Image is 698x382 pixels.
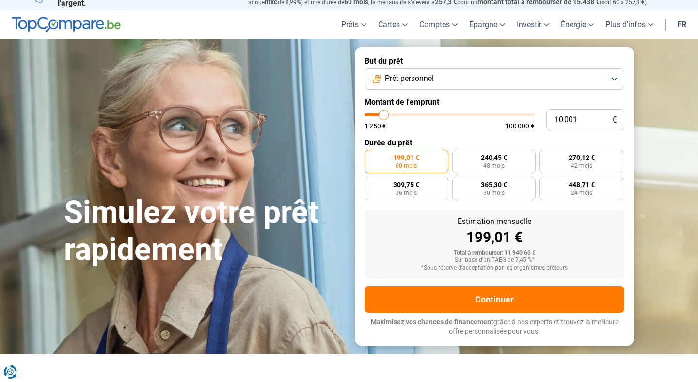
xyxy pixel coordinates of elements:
a: Énergie [555,10,600,39]
span: 309,75 € [393,181,419,188]
a: Plus d'infos [600,10,659,39]
span: 24 mois [571,190,592,196]
h1: Simulez votre prêt rapidement [64,194,343,269]
a: Épargne [463,10,511,39]
label: But du prêt [365,56,624,65]
div: Total à rembourser: 11 940,60 € [372,250,617,256]
span: 365,30 € [481,181,507,188]
button: Prêt personnel [365,68,624,90]
span: 48 mois [483,163,505,169]
span: 1 250 € [365,123,386,129]
span: 270,12 € [569,154,595,161]
img: TopCompare [12,17,121,32]
span: 60 mois [396,163,417,169]
span: 240,45 € [481,154,507,161]
a: Prêts [335,10,372,39]
label: Montant de l'emprunt [365,97,624,107]
div: Estimation mensuelle [372,218,617,225]
div: *Sous réserve d'acceptation par les organismes prêteurs [372,265,617,271]
div: Sur base d'un TAEG de 7,45 %* [372,257,617,264]
span: 448,71 € [569,181,595,188]
span: 199,01 € [393,154,419,161]
a: Comptes [413,10,463,39]
span: 42 mois [571,163,592,169]
a: Cartes [372,10,413,39]
button: Continuer [365,286,624,313]
div: 199,01 € [372,230,617,245]
span: 100 000 € [505,123,535,129]
span: 36 mois [396,190,417,196]
span: 30 mois [483,190,505,196]
p: grâce à nos experts et trouvez la meilleure offre personnalisée pour vous. [365,318,624,336]
label: Durée du prêt [365,138,624,147]
span: Maximisez vos chances de financement [371,318,493,326]
a: Investir [511,10,555,39]
span: Prêt personnel [385,73,434,84]
a: fr [671,10,692,39]
span: € [612,116,617,124]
